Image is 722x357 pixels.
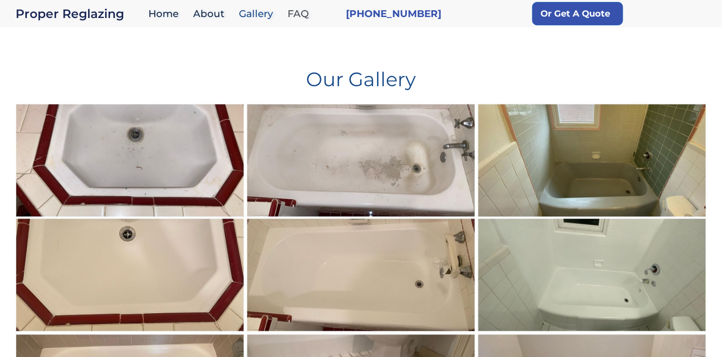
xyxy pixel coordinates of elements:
[16,7,144,20] a: home
[245,102,477,334] img: #gallery...
[14,102,246,334] img: #gallery...
[144,3,188,24] a: Home
[283,3,319,24] a: FAQ
[15,62,707,89] h1: Our Gallery
[234,3,283,24] a: Gallery
[477,103,708,333] a: ...
[476,102,708,334] img: ...
[532,2,623,25] a: Or Get A Quote
[16,7,144,20] div: Proper Reglazing
[15,103,246,333] a: #gallery...
[346,7,441,20] a: [PHONE_NUMBER]
[246,103,477,333] a: #gallery...
[188,3,234,24] a: About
